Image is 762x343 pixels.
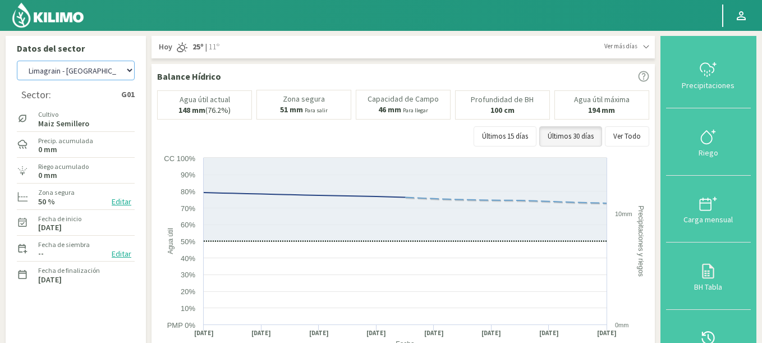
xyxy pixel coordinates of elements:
[666,243,751,309] button: BH Tabla
[17,42,135,55] p: Datos del sector
[666,176,751,243] button: Carga mensual
[490,105,515,115] b: 100 cm
[21,89,51,100] div: Sector:
[181,237,195,246] text: 50%
[38,187,75,198] label: Zona segura
[605,126,649,147] button: Ver Todo
[38,240,90,250] label: Fecha de siembra
[157,42,172,53] span: Hoy
[38,224,62,231] label: [DATE]
[181,304,195,313] text: 10%
[574,95,630,104] p: Agua útil máxima
[669,216,747,223] div: Carga mensual
[194,329,214,337] text: [DATE]
[38,250,44,257] label: --
[38,214,81,224] label: Fecha de inicio
[38,109,89,120] label: Cultivo
[604,42,637,51] span: Ver más días
[181,187,195,196] text: 80%
[181,254,195,263] text: 40%
[669,283,747,291] div: BH Tabla
[167,228,175,254] text: Agua útil
[38,266,100,276] label: Fecha de finalización
[251,329,271,337] text: [DATE]
[666,108,751,175] button: Riego
[178,106,231,115] p: (76.2%)
[192,42,204,52] strong: 25º
[121,89,135,100] strong: G01
[474,126,536,147] button: Últimos 15 días
[207,42,219,53] span: 11º
[38,120,89,127] label: Maiz Semillero
[157,70,221,83] p: Balance Hídrico
[471,95,534,104] p: Profundidad de BH
[167,321,196,330] text: PMP 0%
[180,95,230,104] p: Agua útil actual
[666,42,751,108] button: Precipitaciones
[164,154,195,163] text: CC 100%
[669,149,747,157] div: Riego
[38,136,93,146] label: Precip. acumulada
[38,276,62,283] label: [DATE]
[309,329,329,337] text: [DATE]
[181,287,195,296] text: 20%
[588,105,615,115] b: 194 mm
[11,2,85,29] img: Kilimo
[305,107,328,114] small: Para salir
[637,205,645,277] text: Precipitaciones y riegos
[280,104,303,115] b: 51 mm
[597,329,617,337] text: [DATE]
[615,211,632,217] text: 10mm
[181,204,195,213] text: 70%
[366,329,386,337] text: [DATE]
[403,107,428,114] small: Para llegar
[181,271,195,279] text: 30%
[38,198,55,205] label: 50 %
[539,126,602,147] button: Últimos 30 días
[181,171,195,179] text: 90%
[615,322,628,328] text: 0mm
[669,81,747,89] div: Precipitaciones
[38,146,57,153] label: 0 mm
[424,329,444,337] text: [DATE]
[378,104,401,115] b: 46 mm
[38,162,89,172] label: Riego acumulado
[108,248,135,260] button: Editar
[108,195,135,208] button: Editar
[481,329,501,337] text: [DATE]
[181,221,195,229] text: 60%
[205,42,207,53] span: |
[539,329,559,337] text: [DATE]
[368,95,439,103] p: Capacidad de Campo
[38,172,57,179] label: 0 mm
[283,95,325,103] p: Zona segura
[178,105,205,115] b: 148 mm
